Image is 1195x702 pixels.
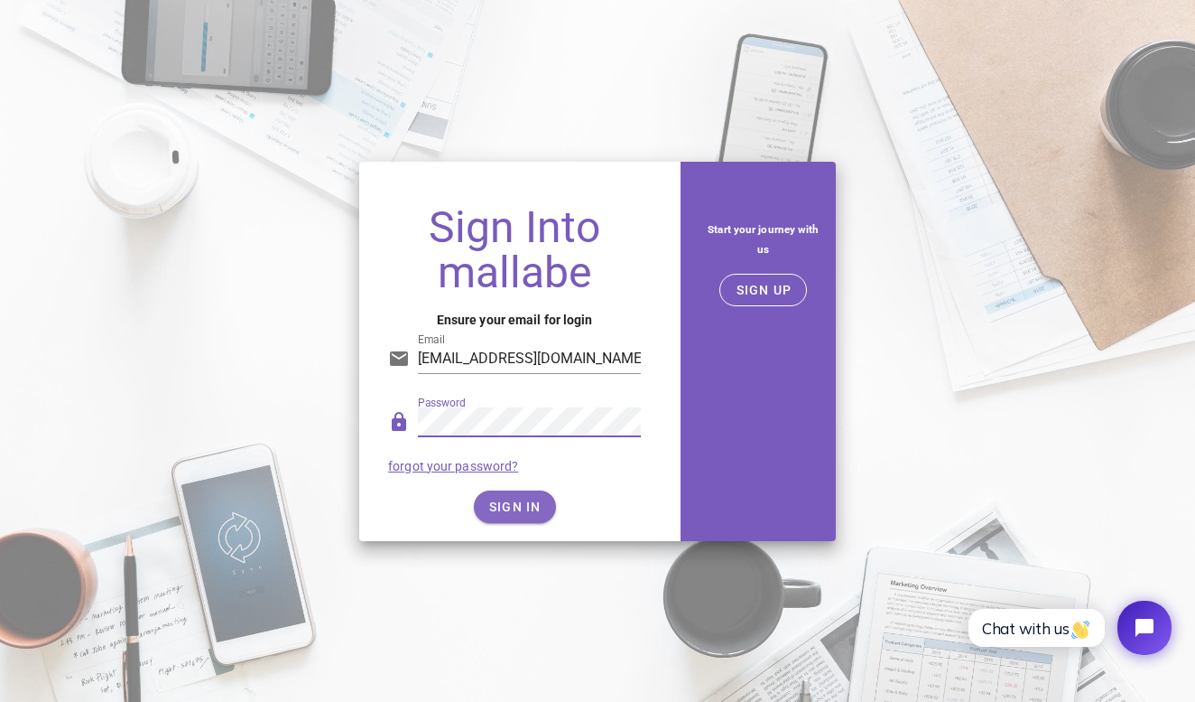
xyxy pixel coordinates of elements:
[388,459,518,473] a: forgot your password?
[735,283,792,297] span: SIGN UP
[488,500,542,514] span: SIGN IN
[388,310,641,330] h4: Ensure your email for login
[954,585,1187,670] iframe: Tidio Chat
[719,274,807,306] button: SIGN UP
[388,205,641,295] h1: Sign Into mallabe
[474,491,556,523] button: SIGN IN
[418,333,445,347] label: Email
[706,220,821,259] h5: Start your journey with us
[418,397,466,410] label: Password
